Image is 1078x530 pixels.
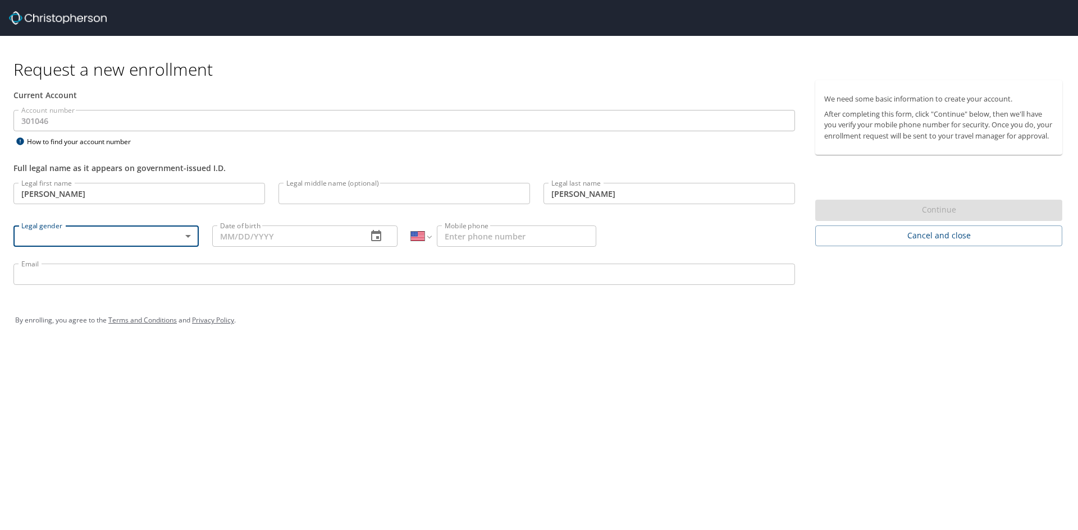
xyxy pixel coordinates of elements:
div: ​ [13,225,199,247]
a: Privacy Policy [192,315,234,325]
div: Current Account [13,89,795,101]
span: Cancel and close [824,229,1053,243]
h1: Request a new enrollment [13,58,1071,80]
p: After completing this form, click "Continue" below, then we'll have you verify your mobile phone ... [824,109,1053,141]
div: Full legal name as it appears on government-issued I.D. [13,162,795,174]
p: We need some basic information to create your account. [824,94,1053,104]
div: By enrolling, you agree to the and . [15,306,1063,334]
input: MM/DD/YYYY [212,225,358,247]
input: Enter phone number [437,225,596,247]
img: cbt logo [9,11,107,25]
div: How to find your account number [13,135,154,149]
a: Terms and Conditions [108,315,177,325]
button: Cancel and close [815,225,1062,246]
